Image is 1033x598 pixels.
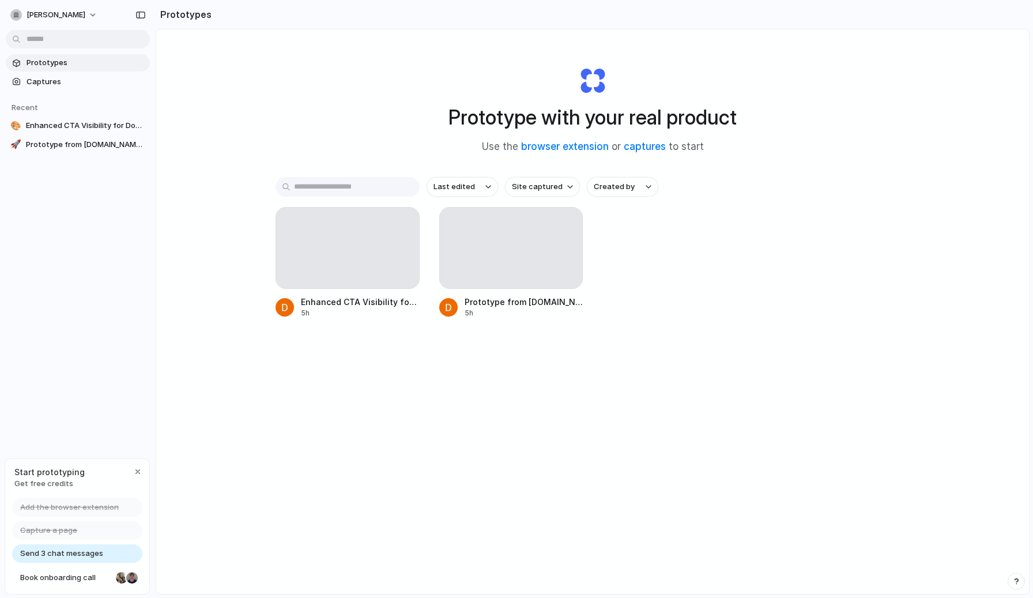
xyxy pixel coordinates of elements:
span: Use the or to start [482,140,704,155]
span: Site captured [512,181,563,193]
button: Created by [587,177,658,197]
span: Book onboarding call [20,572,111,584]
span: Prototype from [DOMAIN_NAME] Main [465,296,583,308]
h2: Prototypes [156,7,212,21]
span: Enhanced CTA Visibility for Dovetail Platform [26,120,145,131]
span: Enhanced CTA Visibility for Dovetail Platform [301,296,420,308]
a: Prototypes [6,54,150,72]
button: [PERSON_NAME] [6,6,103,24]
a: 🚀Prototype from [DOMAIN_NAME] Main [6,136,150,153]
a: captures [624,141,666,152]
span: Prototypes [27,57,145,69]
div: 5h [301,308,420,318]
span: Capture a page [20,525,77,536]
div: 🎨 [10,120,21,131]
span: Start prototyping [14,466,85,478]
div: Christian Iacullo [125,571,139,585]
div: 5h [465,308,583,318]
a: browser extension [521,141,609,152]
span: Created by [594,181,635,193]
a: Book onboarding call [12,569,142,587]
h1: Prototype with your real product [448,102,737,133]
a: 🎨Enhanced CTA Visibility for Dovetail Platform [6,117,150,134]
span: Send 3 chat messages [20,548,103,559]
span: Recent [12,103,38,112]
span: Last edited [433,181,475,193]
span: [PERSON_NAME] [27,9,85,21]
span: Prototype from [DOMAIN_NAME] Main [26,139,145,151]
span: Captures [27,76,145,88]
button: Last edited [427,177,498,197]
div: 🚀 [10,139,21,151]
div: Nicole Kubica [115,571,129,585]
button: Site captured [505,177,580,197]
a: Captures [6,73,150,91]
a: Prototype from [DOMAIN_NAME] Main5h [439,207,583,318]
a: Enhanced CTA Visibility for Dovetail Platform5h [276,207,420,318]
span: Get free credits [14,478,85,490]
span: Add the browser extension [20,502,119,513]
